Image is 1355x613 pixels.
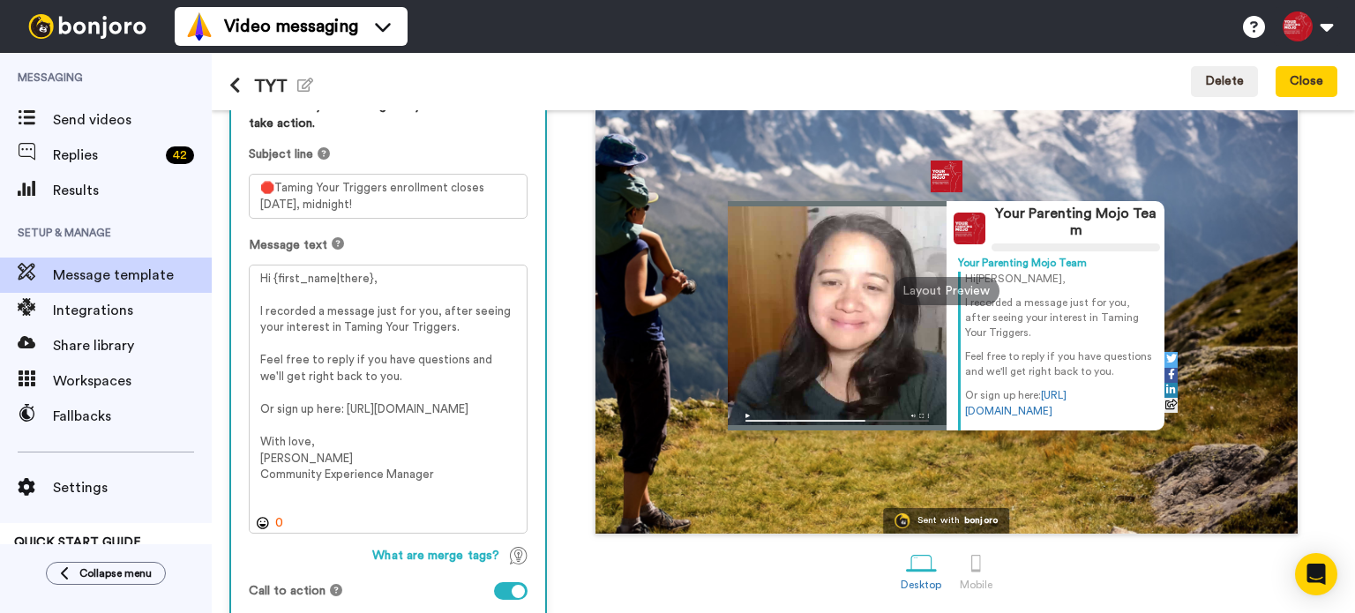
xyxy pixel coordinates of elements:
div: 42 [166,146,194,164]
span: Replies [53,145,159,166]
span: QUICK START GUIDE [14,536,141,549]
textarea: Hi {first_name|there}, I recorded a message just for you, after seeing your interest in Taming Yo... [249,265,528,535]
span: Collapse menu [79,566,152,580]
span: Workspaces [53,370,212,392]
img: TagTips.svg [510,547,528,564]
div: Mobile [960,579,992,591]
span: Settings [53,477,212,498]
div: Layout Preview [894,277,999,305]
span: Message text [249,236,327,254]
button: Delete [1191,66,1258,98]
span: Subject line [249,146,313,163]
span: Send videos [53,109,212,131]
p: With love, [965,428,1154,443]
div: Your Parenting Mojo Team [992,206,1160,239]
div: Your Parenting Mojo Team [958,256,1154,271]
span: Share library [53,335,212,356]
a: Mobile [951,539,1001,600]
span: Call to action [249,582,326,600]
textarea: 🛑Taming Your Triggers enrollment closes [DATE], midnight! [249,174,528,219]
div: Open Intercom Messenger [1295,553,1337,595]
span: Results [53,180,212,201]
span: Video messaging [224,14,358,39]
img: vm-color.svg [185,12,213,41]
a: [URL][DOMAIN_NAME] [965,390,1067,415]
span: Message template [53,265,212,286]
img: bj-logo-header-white.svg [21,14,153,39]
h1: TYT [229,76,313,96]
p: I recorded a message just for you, after seeing your interest in Taming Your Triggers. [965,295,1154,340]
span: Integrations [53,300,212,321]
img: Bonjoro Logo [895,513,910,528]
label: Personalise your message so your customers take action. [249,97,528,132]
div: Sent with [917,516,960,526]
button: Collapse menu [46,562,166,585]
span: Fallbacks [53,406,212,427]
div: bonjoro [964,516,999,526]
p: Or sign up here: [965,388,1154,418]
img: Profile Image [954,213,985,244]
img: 3fab15fb-301c-48c3-a9d8-f8f7ad1b7b2b [931,161,962,192]
a: Desktop [892,539,951,600]
p: Hi [PERSON_NAME] , [965,272,1154,287]
span: What are merge tags? [372,547,499,564]
p: Feel free to reply if you have questions and we'll get right back to you. [965,349,1154,379]
img: player-controls-full.svg [728,405,947,430]
button: Close [1276,66,1337,98]
div: Desktop [901,579,942,591]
